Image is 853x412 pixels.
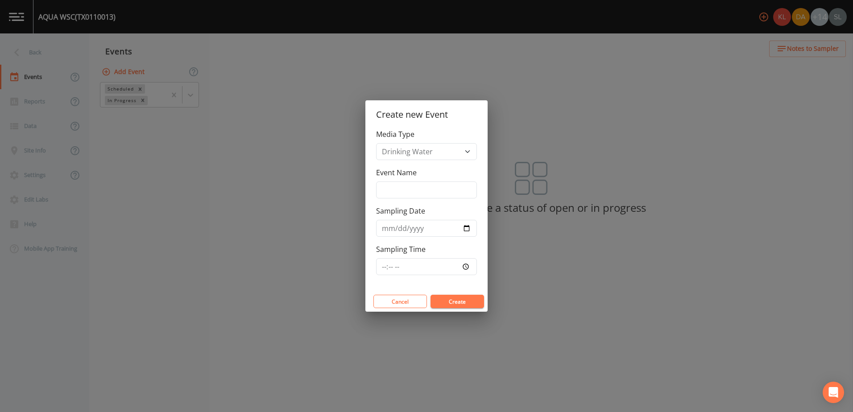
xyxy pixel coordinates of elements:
[376,129,414,140] label: Media Type
[376,206,425,216] label: Sampling Date
[431,295,484,308] button: Create
[376,244,426,255] label: Sampling Time
[373,295,427,308] button: Cancel
[823,382,844,403] div: Open Intercom Messenger
[365,100,488,129] h2: Create new Event
[376,167,417,178] label: Event Name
